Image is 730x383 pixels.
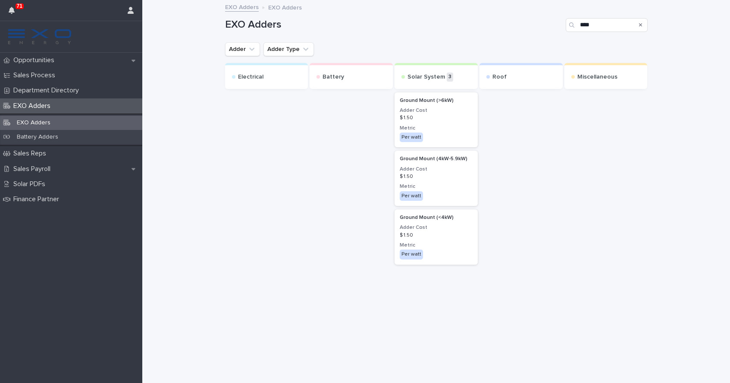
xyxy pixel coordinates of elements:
[10,71,62,79] p: Sales Process
[400,191,423,201] div: Per watt
[400,183,473,190] h3: Metric
[10,165,57,173] p: Sales Payroll
[566,18,648,32] input: Search
[400,166,473,173] h3: Adder Cost
[238,73,263,81] p: Electrical
[10,195,66,203] p: Finance Partner
[10,180,52,188] p: Solar PDFs
[400,250,423,259] div: Per watt
[400,224,473,231] h3: Adder Cost
[10,102,57,110] p: EXO Adders
[17,3,22,9] p: 71
[10,86,86,95] p: Department Directory
[400,125,473,132] h3: Metric
[400,107,473,114] h3: Adder Cost
[400,174,473,180] p: $ 1.50
[323,73,344,81] p: Battery
[9,5,20,21] div: 71
[10,133,65,141] p: Battery Adders
[577,73,617,81] p: Miscellaneous
[268,2,302,12] p: EXO Adders
[447,73,453,82] p: 3
[407,73,445,81] p: Solar System
[395,151,478,206] a: Ground Mount (4kW-5.9kW)Adder Cost$ 1.50MetricPer watt
[263,42,314,56] button: Adder Type
[400,115,473,121] p: $ 1.50
[10,56,61,64] p: Opportunities
[400,98,473,104] p: Ground Mount (>6kW)
[400,242,473,249] h3: Metric
[395,209,478,265] a: Ground Mount (<4kW)Adder Cost$ 1.50MetricPer watt
[225,19,562,31] h1: EXO Adders
[492,73,507,81] p: Roof
[400,215,473,221] p: Ground Mount (<4kW)
[10,119,57,127] p: EXO Adders
[395,92,478,148] a: Ground Mount (>6kW)Adder Cost$ 1.50MetricPer watt
[10,149,53,158] p: Sales Reps
[400,133,423,142] div: Per watt
[225,42,260,56] button: Adder
[225,2,259,12] a: EXO Adders
[400,156,473,162] p: Ground Mount (4kW-5.9kW)
[7,28,72,45] img: FKS5r6ZBThi8E5hshIGi
[400,232,473,238] p: $ 1.50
